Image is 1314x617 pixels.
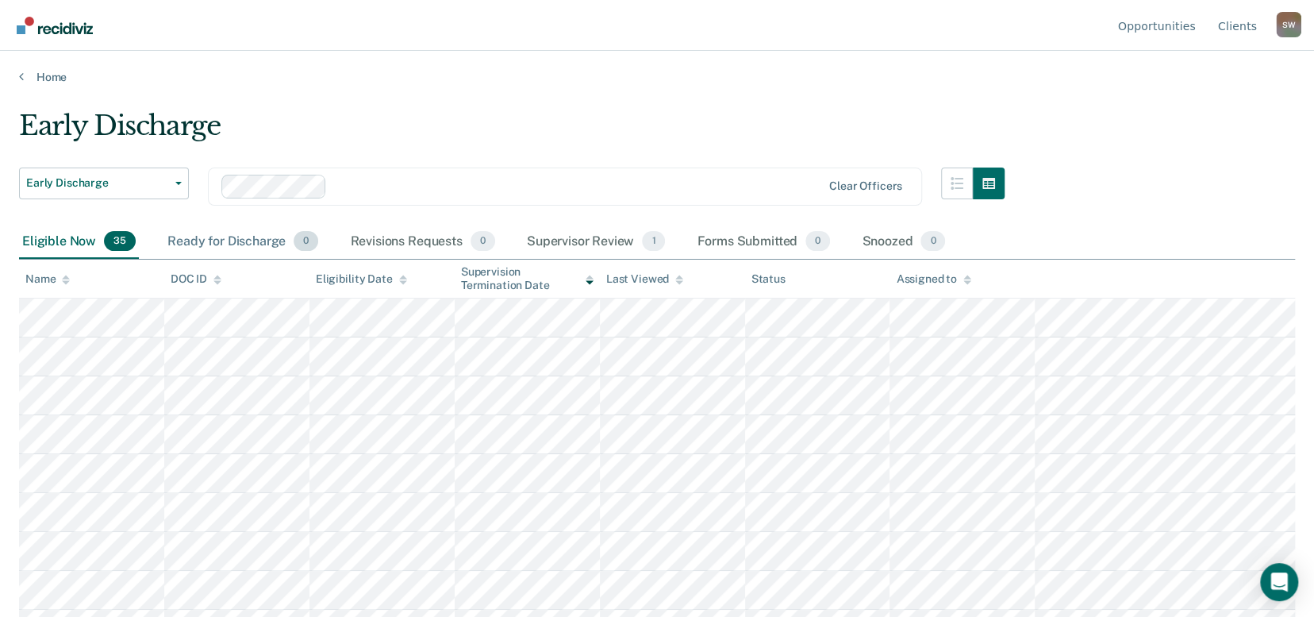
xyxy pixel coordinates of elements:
[294,231,318,252] span: 0
[896,272,970,286] div: Assigned to
[829,179,902,193] div: Clear officers
[1276,12,1301,37] button: Profile dropdown button
[461,265,594,292] div: Supervision Termination Date
[164,225,321,260] div: Ready for Discharge0
[25,272,70,286] div: Name
[347,225,498,260] div: Revisions Requests0
[524,225,669,260] div: Supervisor Review1
[316,272,407,286] div: Eligibility Date
[471,231,495,252] span: 0
[17,17,93,34] img: Recidiviz
[693,225,833,260] div: Forms Submitted0
[19,110,1005,155] div: Early Discharge
[805,231,830,252] span: 0
[1260,563,1298,601] div: Open Intercom Messenger
[751,272,786,286] div: Status
[606,272,683,286] div: Last Viewed
[859,225,948,260] div: Snoozed0
[26,176,169,190] span: Early Discharge
[19,225,139,260] div: Eligible Now35
[642,231,665,252] span: 1
[920,231,945,252] span: 0
[104,231,136,252] span: 35
[19,70,1295,84] a: Home
[19,168,189,199] button: Early Discharge
[1276,12,1301,37] div: S W
[171,272,221,286] div: DOC ID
